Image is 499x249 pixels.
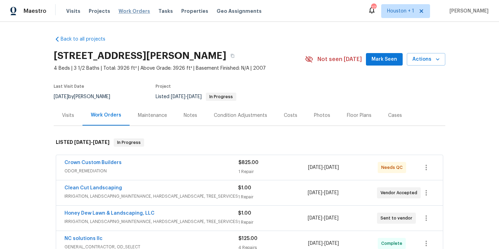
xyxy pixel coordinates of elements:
[74,140,110,145] span: -
[380,215,415,222] span: Sent to vendor
[214,112,267,119] div: Condition Adjustments
[407,53,445,66] button: Actions
[158,9,173,14] span: Tasks
[226,50,239,62] button: Copy Address
[64,160,122,165] a: Crown Custom Builders
[54,36,120,43] a: Back to all projects
[238,168,308,175] div: 1 Repair
[54,65,305,72] span: 4 Beds | 3 1/2 Baths | Total: 3926 ft² | Above Grade: 3926 ft² | Basement Finished: N/A | 2007
[381,240,405,247] span: Complete
[64,193,238,200] span: IRRIGATION, LANDSCAPING_MAINTENANCE, HARDSCAPE_LANDSCAPE, TREE_SERVICES
[156,84,171,88] span: Project
[308,190,322,195] span: [DATE]
[238,236,257,241] span: $125.00
[64,211,155,216] a: Honey Dew Lawn & Landscaping, LLC
[324,165,339,170] span: [DATE]
[93,140,110,145] span: [DATE]
[308,165,323,170] span: [DATE]
[64,186,122,190] a: Clean Cut Landscaping
[64,168,238,174] span: ODOR_REMEDIATION
[412,55,440,64] span: Actions
[238,186,251,190] span: $1.00
[114,139,143,146] span: In Progress
[207,95,236,99] span: In Progress
[324,190,339,195] span: [DATE]
[171,94,202,99] span: -
[181,8,208,15] span: Properties
[217,8,262,15] span: Geo Assignments
[54,94,68,99] span: [DATE]
[156,94,236,99] span: Listed
[447,8,489,15] span: [PERSON_NAME]
[184,112,197,119] div: Notes
[317,56,362,63] span: Not seen [DATE]
[371,55,397,64] span: Mark Seen
[308,241,323,246] span: [DATE]
[308,164,339,171] span: -
[74,140,91,145] span: [DATE]
[238,160,259,165] span: $825.00
[324,241,339,246] span: [DATE]
[91,112,121,119] div: Work Orders
[138,112,167,119] div: Maintenance
[54,93,119,101] div: by [PERSON_NAME]
[24,8,46,15] span: Maestro
[238,219,307,226] div: 1 Repair
[347,112,371,119] div: Floor Plans
[366,53,403,66] button: Mark Seen
[54,131,445,154] div: LISTED [DATE]-[DATE]In Progress
[64,218,238,225] span: IRRIGATION, LANDSCAPING_MAINTENANCE, HARDSCAPE_LANDSCAPE, TREE_SERVICES
[388,112,402,119] div: Cases
[238,211,251,216] span: $1.00
[187,94,202,99] span: [DATE]
[371,4,376,11] div: 17
[381,164,405,171] span: Needs QC
[387,8,414,15] span: Houston + 1
[308,216,322,221] span: [DATE]
[308,215,339,222] span: -
[64,236,103,241] a: NC solutions llc
[56,138,110,147] h6: LISTED
[308,240,339,247] span: -
[89,8,110,15] span: Projects
[238,194,307,200] div: 1 Repair
[54,84,84,88] span: Last Visit Date
[284,112,297,119] div: Costs
[308,189,339,196] span: -
[119,8,150,15] span: Work Orders
[324,216,339,221] span: [DATE]
[171,94,185,99] span: [DATE]
[62,112,74,119] div: Visits
[66,8,80,15] span: Visits
[380,189,420,196] span: Vendor Accepted
[54,52,226,59] h2: [STREET_ADDRESS][PERSON_NAME]
[314,112,330,119] div: Photos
